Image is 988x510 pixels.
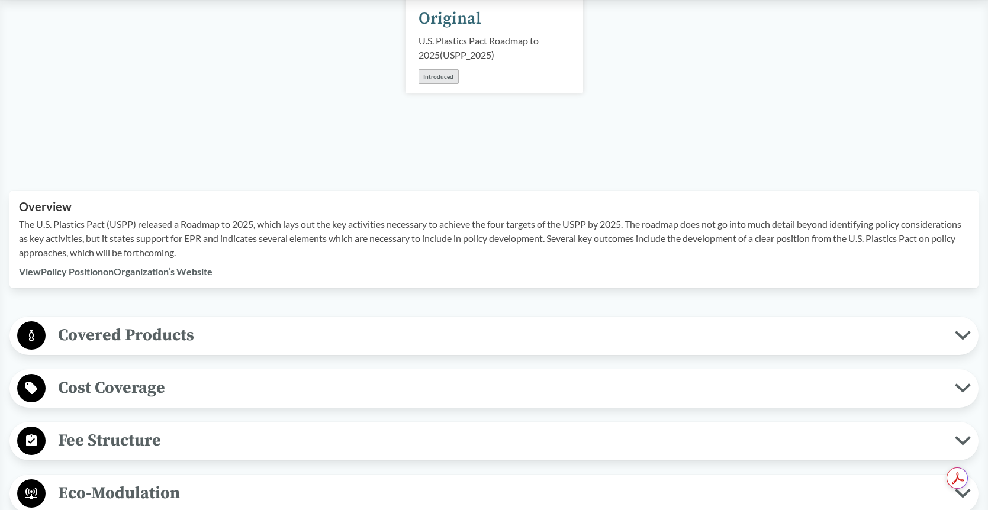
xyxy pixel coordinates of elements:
div: Introduced [419,69,459,84]
button: Fee Structure [14,426,974,456]
button: Covered Products [14,321,974,351]
span: Cost Coverage [46,375,955,401]
div: U.S. Plastics Pact Roadmap to 2025 ( USPP_2025 ) [419,34,570,62]
h2: Overview [19,200,969,214]
span: Fee Structure [46,427,955,454]
span: Eco-Modulation [46,480,955,506]
p: The U.S. Plastics Pact (USPP) released a Roadmap to 2025, which lays out the key activities neces... [19,217,969,260]
button: Eco-Modulation [14,479,974,509]
span: Covered Products [46,322,955,348]
div: Original [419,7,481,31]
button: Cost Coverage [14,373,974,404]
a: ViewPolicy PositiononOrganization’s Website [19,266,213,277]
